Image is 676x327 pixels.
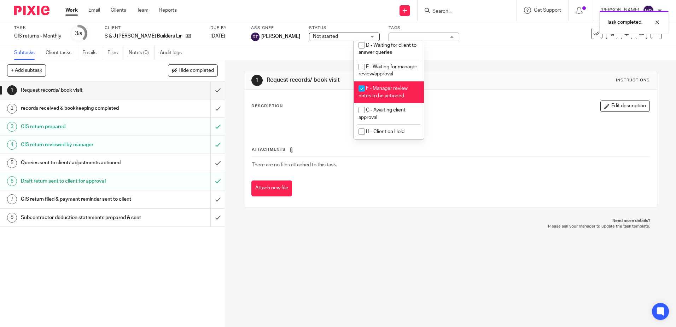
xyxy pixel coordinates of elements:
[309,25,380,31] label: Status
[359,86,408,98] span: F - Manager review notes to be actioned
[21,85,142,96] h1: Request records/ book visit
[14,46,40,60] a: Subtasks
[7,64,46,76] button: + Add subtask
[7,140,17,150] div: 4
[21,139,142,150] h1: CIS return reviewed by manager
[7,122,17,132] div: 3
[21,103,142,114] h1: records received & bookkeeping completed
[107,46,123,60] a: Files
[7,158,17,168] div: 5
[7,104,17,114] div: 2
[251,25,300,31] label: Assignee
[251,103,283,109] p: Description
[210,25,242,31] label: Due by
[359,64,417,77] span: E - Waiting for manager review/approval
[616,78,650,83] div: Instructions
[251,33,260,41] img: svg%3E
[7,176,17,186] div: 6
[46,46,77,60] a: Client tasks
[168,64,218,76] button: Hide completed
[21,121,142,132] h1: CIS return prepared
[21,194,142,205] h1: CIS return filed & payment reminder sent to client
[65,7,78,14] a: Work
[14,6,49,15] img: Pixie
[251,180,292,196] button: Attach new file
[137,7,148,14] a: Team
[359,108,406,120] span: G - Awaiting client approval
[14,25,61,31] label: Task
[261,33,300,40] span: [PERSON_NAME]
[129,46,155,60] a: Notes (0)
[7,85,17,95] div: 1
[21,212,142,223] h1: Subcontractor deduction statements prepared & sent
[7,213,17,223] div: 8
[600,101,650,112] button: Edit description
[179,68,214,74] span: Hide completed
[21,176,142,187] h1: Draft return sent to client for approval
[159,7,177,14] a: Reports
[88,7,100,14] a: Email
[105,33,182,40] p: S & J [PERSON_NAME] Builders Limited
[75,29,82,38] div: 3
[251,218,650,224] p: Need more details?
[607,19,642,26] p: Task completed.
[111,7,126,14] a: Clients
[14,33,61,40] div: CIS returns - Monthly
[78,32,82,36] small: /8
[643,5,654,16] img: svg%3E
[252,162,337,167] span: There are no files attached to this task.
[105,25,202,31] label: Client
[313,34,338,39] span: Not started
[160,46,187,60] a: Audit logs
[359,43,416,55] span: D - Waiting for client to answer queries
[267,76,466,84] h1: Request records/ book visit
[251,224,650,229] p: Please ask your manager to update the task template.
[252,148,286,151] span: Attachments
[7,194,17,204] div: 7
[210,34,225,39] span: [DATE]
[82,46,102,60] a: Emails
[366,129,404,134] span: H - Client on Hold
[251,75,263,86] div: 1
[21,157,142,168] h1: Queries sent to client/ adjustments actioned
